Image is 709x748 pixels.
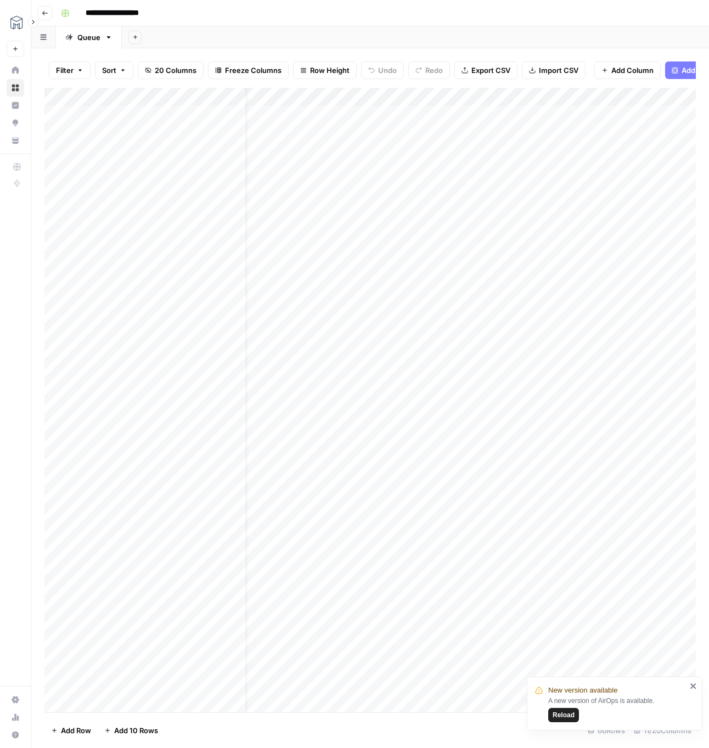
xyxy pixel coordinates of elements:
button: Filter [49,61,91,79]
a: Queue [56,26,122,48]
a: Usage [7,708,24,726]
span: Filter [56,65,74,76]
button: Export CSV [454,61,517,79]
a: Insights [7,97,24,114]
button: Import CSV [522,61,586,79]
span: Undo [378,65,397,76]
span: Redo [425,65,443,76]
button: Help + Support [7,726,24,744]
span: Add Row [61,725,91,736]
span: New version available [548,685,617,696]
a: Your Data [7,132,24,149]
button: Add Row [44,722,98,739]
div: 66 Rows [583,722,629,739]
button: Redo [408,61,450,79]
span: Reload [553,710,575,720]
div: Queue [77,32,100,43]
button: Undo [361,61,404,79]
span: Row Height [310,65,350,76]
button: Freeze Columns [208,61,289,79]
button: Sort [95,61,133,79]
button: Add Column [594,61,661,79]
button: 20 Columns [138,61,204,79]
button: Reload [548,708,579,722]
span: 20 Columns [155,65,196,76]
a: Browse [7,79,24,97]
div: A new version of AirOps is available. [548,696,687,722]
a: Home [7,61,24,79]
span: Import CSV [539,65,578,76]
button: close [690,682,697,690]
img: MESA Logo [7,13,26,32]
a: Opportunities [7,114,24,132]
span: Export CSV [471,65,510,76]
div: 11/20 Columns [629,722,696,739]
span: Freeze Columns [225,65,282,76]
a: Settings [7,691,24,708]
span: Add 10 Rows [114,725,158,736]
button: Row Height [293,61,357,79]
button: Add 10 Rows [98,722,165,739]
span: Sort [102,65,116,76]
button: Workspace: MESA [7,9,24,36]
span: Add Column [611,65,654,76]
